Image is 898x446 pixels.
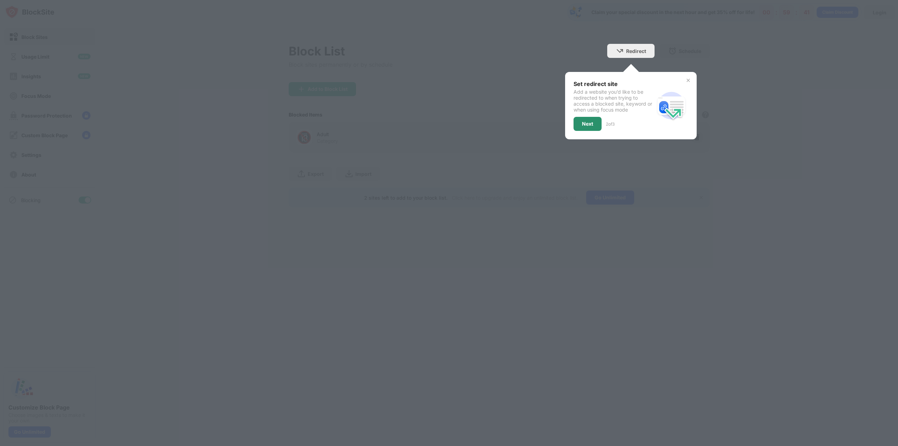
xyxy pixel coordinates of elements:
img: x-button.svg [685,78,691,83]
div: Next [582,121,593,127]
div: Redirect [626,48,646,54]
div: 2 of 3 [606,121,615,127]
div: Add a website you’d like to be redirected to when trying to access a blocked site, keyword or whe... [574,89,655,113]
div: Set redirect site [574,80,655,87]
img: redirect.svg [655,89,688,122]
